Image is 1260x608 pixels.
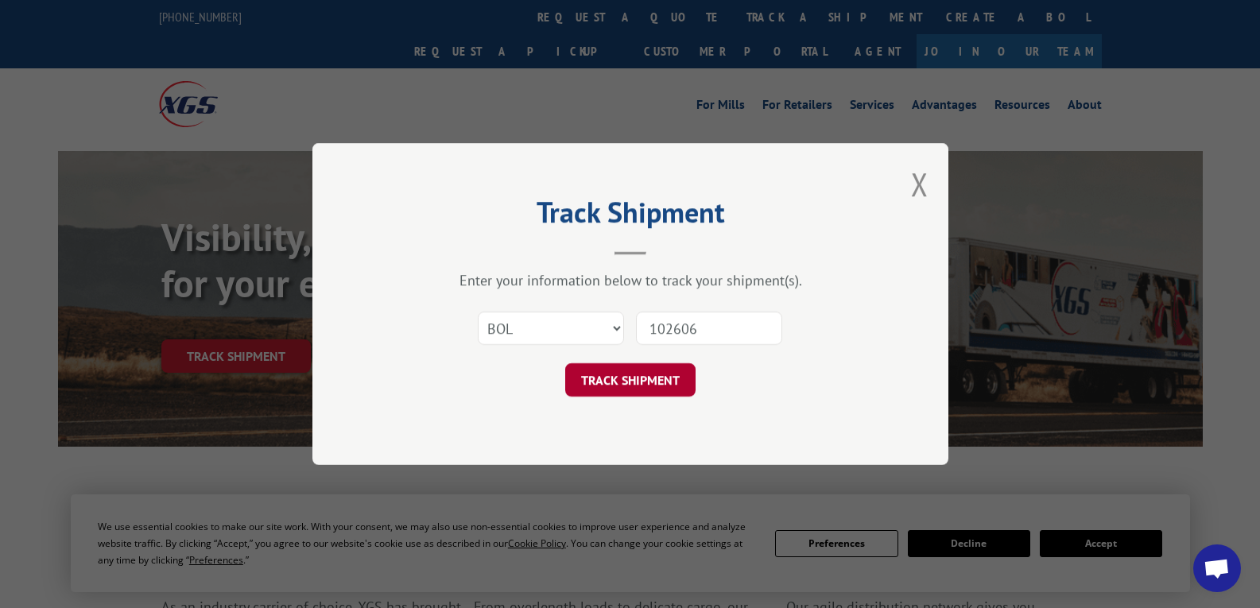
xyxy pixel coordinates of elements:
[911,163,929,205] button: Close modal
[565,363,696,397] button: TRACK SHIPMENT
[392,271,869,289] div: Enter your information below to track your shipment(s).
[392,201,869,231] h2: Track Shipment
[1193,544,1241,592] div: Open chat
[636,312,782,345] input: Number(s)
